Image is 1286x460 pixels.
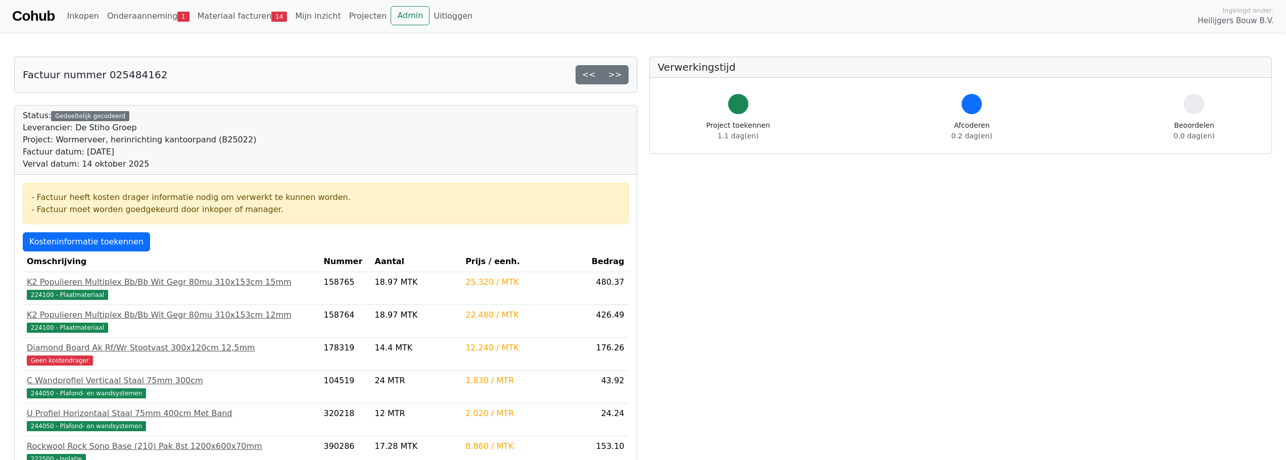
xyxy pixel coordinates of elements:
[31,191,620,203] div: - Factuur heeft kosten drager informatie nodig om verwerkt te kunnen worden.
[583,338,629,371] td: 176.26
[23,251,319,272] th: Omschrijving
[51,111,129,121] div: Gedeeltelijk gecodeerd
[27,388,146,398] span: 244050 - Plafond- en wandsystemen
[1174,132,1215,140] span: 0.0 dag(en)
[23,232,150,251] a: Kosteninformatie toekennen
[465,440,579,452] div: 8.860 / MTK
[23,134,256,146] div: Project: Wormerveer, herinrichting kantoorpand (B25022)
[583,251,629,272] th: Bedrag
[658,61,1264,73] h5: Verwerkingstijd
[583,403,629,436] td: 24.24
[177,12,189,22] span: 1
[319,251,370,272] th: Nummer
[391,6,430,25] a: Admin
[27,342,315,354] div: Diamond Board Ak Rf/Wr Stootvast 300x120cm 12,5mm
[23,110,256,170] div: Status:
[371,251,462,272] th: Aantal
[375,440,458,452] div: 17.28 MTK
[583,305,629,338] td: 426.49
[27,276,315,288] div: K2 Populieren Multiplex Bb/Bb Wit Gegr 80mu 310x153cm 15mm
[27,421,146,431] span: 244050 - Plafond- en wandsystemen
[718,132,758,140] span: 1.1 dag(en)
[27,355,93,366] span: Geen kostendrager
[31,203,620,216] div: - Factuur moet worden goedgekeurd door inkoper of manager.
[583,371,629,403] td: 43.92
[375,407,458,420] div: 12 MTR
[27,309,315,333] a: K2 Populieren Multiplex Bb/Bb Wit Gegr 80mu 310x153cm 12mm224100 - Plaatmateriaal
[12,4,55,28] a: Cohub
[194,6,292,26] a: Materiaal facturen14
[1174,120,1215,141] div: Beoordelen
[27,375,315,387] div: C Wandprofiel Verticaal Staal 75mm 300cm
[375,342,458,354] div: 14.4 MTK
[291,6,345,26] a: Mijn inzicht
[23,158,256,170] div: Verval datum: 14 oktober 2025
[23,122,256,134] div: Leverancier: De Stiho Groep
[27,407,315,432] a: U Profiel Horizontaal Staal 75mm 400cm Met Band244050 - Plafond- en wandsystemen
[319,371,370,403] td: 104519
[375,309,458,321] div: 18.97 MTK
[465,276,579,288] div: 25.320 / MTK
[27,407,315,420] div: U Profiel Horizontaal Staal 75mm 400cm Met Band
[375,375,458,387] div: 24 MTR
[1198,15,1274,27] span: Heilijgers Bouw B.V.
[27,323,108,333] span: 224100 - Plaatmateriaal
[951,120,992,141] div: Afcoderen
[319,272,370,305] td: 158765
[951,132,992,140] span: 0.2 dag(en)
[27,375,315,399] a: C Wandprofiel Verticaal Staal 75mm 300cm244050 - Plafond- en wandsystemen
[345,6,391,26] a: Projecten
[706,120,770,141] div: Project toekennen
[465,342,579,354] div: 12.240 / MTK
[27,440,315,452] div: Rockwool Rock Sono Base (210) Pak 8st 1200x600x70mm
[602,65,629,84] a: >>
[27,290,108,300] span: 224100 - Plaatmateriaal
[465,309,579,321] div: 22.480 / MTK
[23,69,167,81] h5: Factuur nummer 025484162
[583,272,629,305] td: 480.37
[103,6,194,26] a: Onderaanneming1
[430,6,477,26] a: Uitloggen
[27,309,315,321] div: K2 Populieren Multiplex Bb/Bb Wit Gegr 80mu 310x153cm 12mm
[271,12,287,22] span: 14
[465,407,579,420] div: 2.020 / MTR
[375,276,458,288] div: 18.97 MTK
[319,403,370,436] td: 320218
[1222,6,1274,15] span: Ingelogd onder:
[319,338,370,371] td: 178319
[319,305,370,338] td: 158764
[461,251,583,272] th: Prijs / eenh.
[27,276,315,300] a: K2 Populieren Multiplex Bb/Bb Wit Gegr 80mu 310x153cm 15mm224100 - Plaatmateriaal
[576,65,602,84] a: <<
[27,342,315,366] a: Diamond Board Ak Rf/Wr Stootvast 300x120cm 12,5mmGeen kostendrager
[465,375,579,387] div: 1.830 / MTR
[63,6,103,26] a: Inkopen
[23,146,256,158] div: Factuur datum: [DATE]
